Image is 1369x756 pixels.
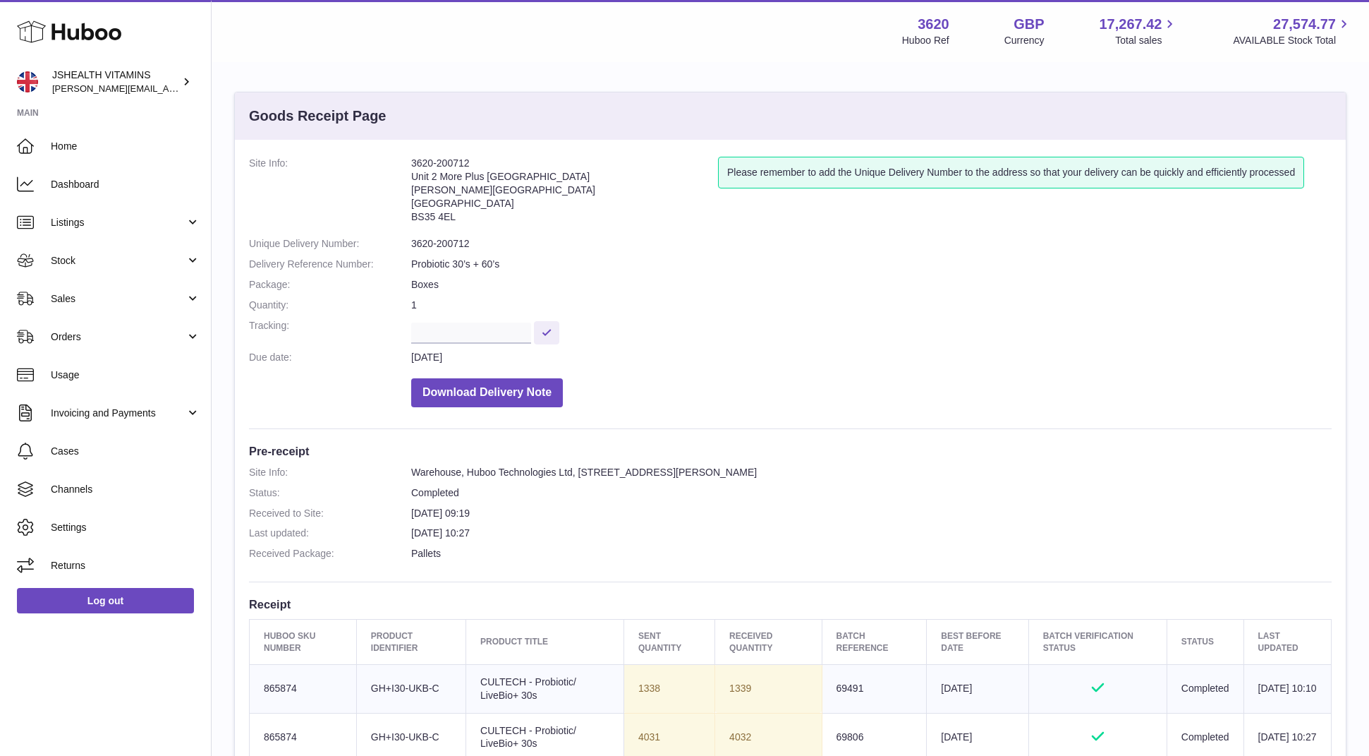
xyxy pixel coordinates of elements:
dd: Completed [411,486,1332,500]
div: Huboo Ref [902,34,949,47]
span: Channels [51,483,200,496]
span: Home [51,140,200,153]
dd: [DATE] [411,351,1332,364]
th: Received Quantity [715,620,822,664]
dd: [DATE] 10:27 [411,527,1332,540]
td: 1339 [715,664,822,713]
dt: Status: [249,486,411,500]
button: Download Delivery Note [411,378,563,407]
th: Product title [466,620,624,664]
div: JSHEALTH VITAMINS [52,68,179,95]
span: Cases [51,445,200,458]
th: Batch Reference [822,620,927,664]
span: Orders [51,330,185,344]
dt: Delivery Reference Number: [249,258,411,271]
dd: Warehouse, Huboo Technologies Ltd, [STREET_ADDRESS][PERSON_NAME] [411,466,1332,479]
dt: Unique Delivery Number: [249,237,411,251]
span: 17,267.42 [1099,15,1162,34]
span: Stock [51,254,185,268]
dd: Pallets [411,547,1332,560]
span: Dashboard [51,178,200,191]
td: Completed [1167,664,1243,713]
td: [DATE] [927,664,1028,713]
th: Status [1167,620,1243,664]
td: CULTECH - Probiotic/ LiveBio+ 30s [466,664,624,713]
th: Best Before Date [927,620,1028,664]
dt: Quantity: [249,299,411,312]
span: AVAILABLE Stock Total [1233,34,1352,47]
span: Returns [51,559,200,572]
dd: Probiotic 30’s + 60’s [411,258,1332,271]
dt: Tracking: [249,319,411,344]
td: 69491 [822,664,927,713]
th: Product Identifier [356,620,466,664]
td: 865874 [250,664,357,713]
dt: Site Info: [249,157,411,230]
address: 3620-200712 Unit 2 More Plus [GEOGRAPHIC_DATA] [PERSON_NAME][GEOGRAPHIC_DATA] [GEOGRAPHIC_DATA] B... [411,157,718,230]
dt: Package: [249,278,411,292]
span: Settings [51,521,200,534]
img: francesca@jshealthvitamins.com [17,71,38,92]
span: Usage [51,368,200,382]
dt: Due date: [249,351,411,364]
span: Invoicing and Payments [51,407,185,420]
dt: Received to Site: [249,507,411,520]
strong: GBP [1014,15,1044,34]
a: 27,574.77 AVAILABLE Stock Total [1233,15,1352,47]
dt: Received Package: [249,547,411,560]
td: [DATE] 10:10 [1243,664,1331,713]
div: Please remember to add the Unique Delivery Number to the address so that your delivery can be qui... [718,157,1304,188]
dd: Boxes [411,278,1332,292]
th: Last updated [1243,620,1331,664]
a: Log out [17,588,194,613]
th: Batch Verification Status [1028,620,1167,664]
h3: Goods Receipt Page [249,107,387,126]
th: Sent Quantity [623,620,714,664]
dt: Last updated: [249,527,411,540]
a: 17,267.42 Total sales [1099,15,1178,47]
h3: Pre-receipt [249,443,1332,459]
td: GH+I30-UKB-C [356,664,466,713]
div: Currency [1004,34,1045,47]
dd: 1 [411,299,1332,312]
span: [PERSON_NAME][EMAIL_ADDRESS][DOMAIN_NAME] [52,83,283,94]
h3: Receipt [249,596,1332,612]
td: 1338 [623,664,714,713]
th: Huboo SKU Number [250,620,357,664]
strong: 3620 [918,15,949,34]
span: Total sales [1115,34,1178,47]
span: Sales [51,292,185,306]
span: 27,574.77 [1273,15,1336,34]
dd: 3620-200712 [411,237,1332,251]
dt: Site Info: [249,466,411,479]
span: Listings [51,216,185,229]
dd: [DATE] 09:19 [411,507,1332,520]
